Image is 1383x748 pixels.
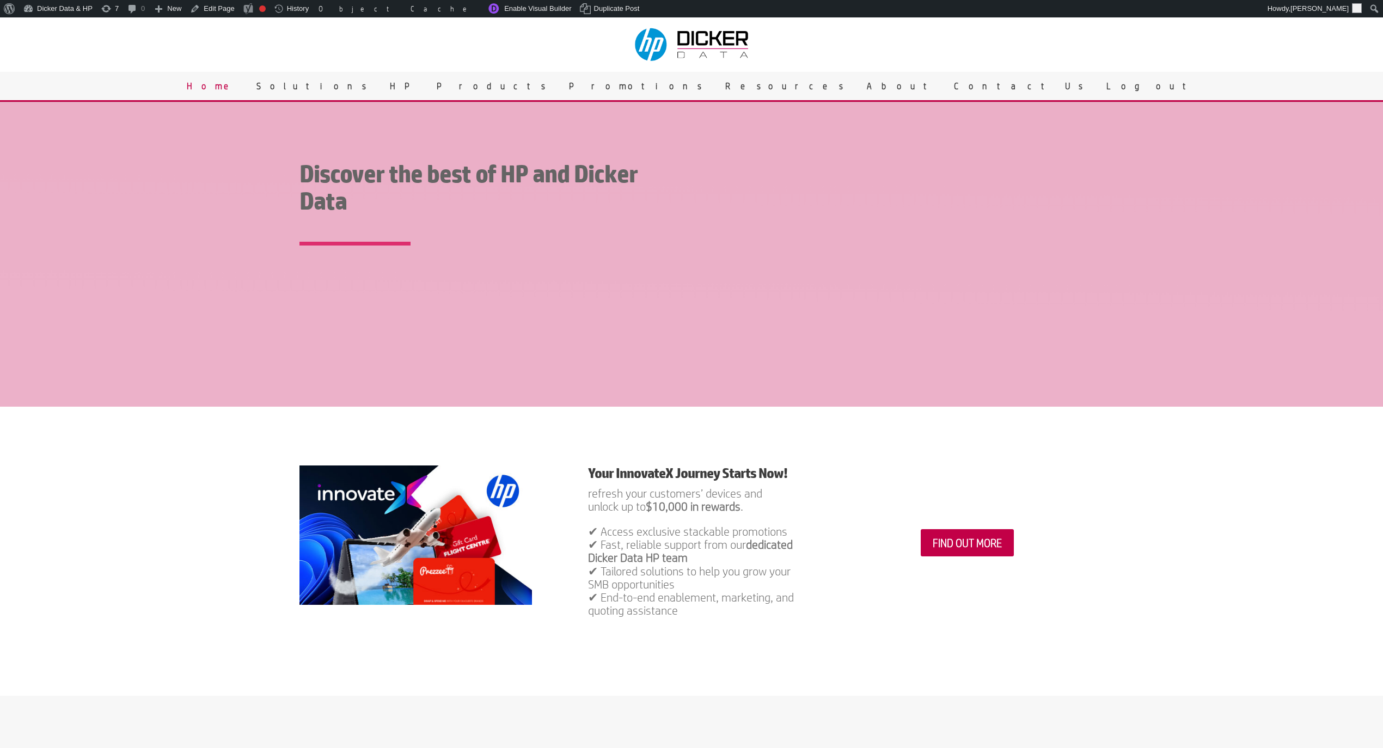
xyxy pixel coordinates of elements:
[561,72,717,100] a: Promotions
[588,538,793,564] strong: dedicated Dicker Data HP team
[646,500,741,513] strong: $10,000 in rewards
[946,72,1098,100] a: Contact Us
[588,487,794,525] p: refresh your customers’ devices and unlock up to .
[921,529,1014,556] a: FIND OUT MORE
[248,72,382,100] a: Solutions
[588,465,794,487] h1: Your InnovateX Journey Starts Now!
[588,525,794,617] p: ✔ Access exclusive stackable promotions ✔ Fast, reliable support from our ✔ Tailored solutions to...
[1290,4,1349,13] span: [PERSON_NAME]
[717,72,859,100] a: Resources
[299,161,670,220] h1: Discover the best of HP and Dicker Data
[299,465,532,605] img: AUS-HP-499-Microsite-Tile-2
[382,72,561,100] a: HP Products
[1098,72,1205,100] a: Logout
[179,72,248,100] a: Home
[628,23,757,66] img: Dicker Data & HP
[859,72,946,100] a: About
[259,5,266,12] div: Focus keyphrase not set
